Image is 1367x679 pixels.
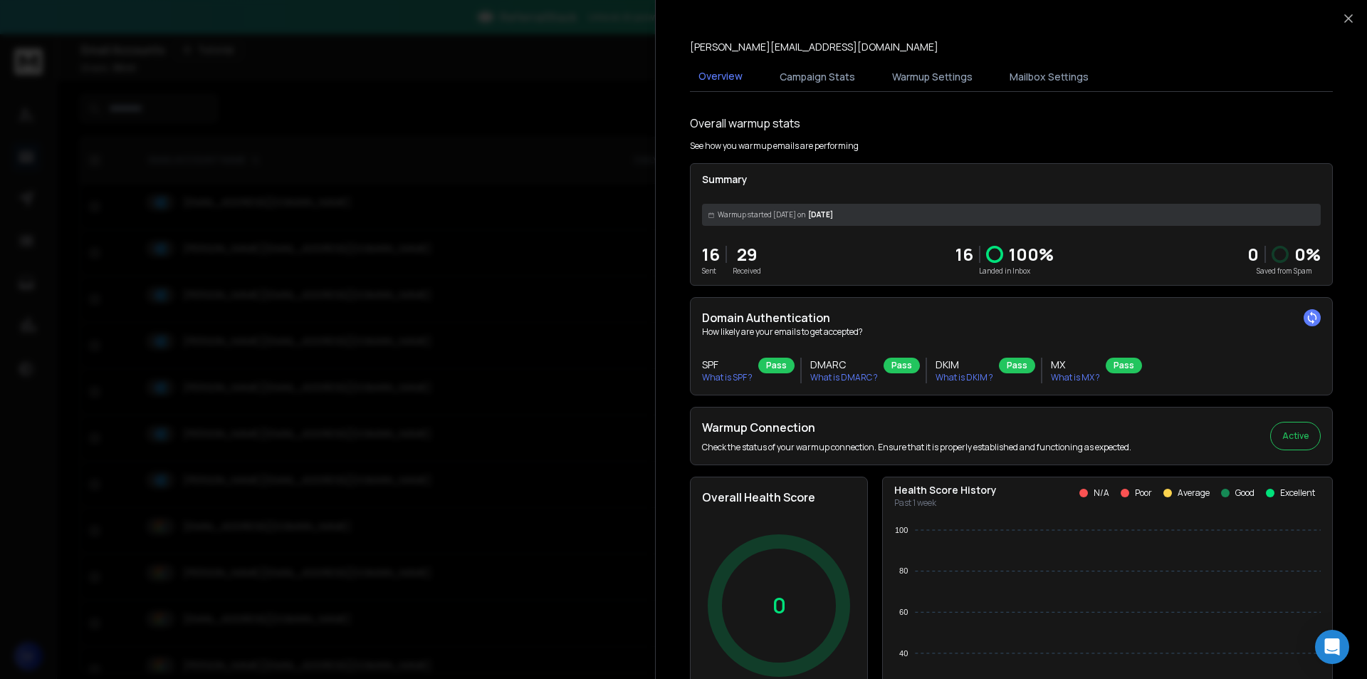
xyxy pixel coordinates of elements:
[899,566,908,575] tspan: 80
[1247,266,1321,276] p: Saved from Spam
[1051,372,1100,383] p: What is MX ?
[690,115,800,132] h1: Overall warmup stats
[702,419,1131,436] h2: Warmup Connection
[894,483,997,497] p: Health Score History
[899,649,908,658] tspan: 40
[718,209,805,220] span: Warmup started [DATE] on
[810,358,878,372] h3: DMARC
[899,608,908,616] tspan: 60
[894,497,997,509] p: Past 1 week
[690,61,751,93] button: Overview
[702,243,720,266] p: 16
[1001,61,1097,93] button: Mailbox Settings
[884,61,981,93] button: Warmup Settings
[1294,243,1321,266] p: 0 %
[1280,487,1315,499] p: Excellent
[690,140,859,152] p: See how you warmup emails are performing
[702,326,1321,338] p: How likely are your emails to get accepted?
[955,266,1054,276] p: Landed in Inbox
[771,61,864,93] button: Campaign Stats
[1094,487,1109,499] p: N/A
[702,372,753,383] p: What is SPF ?
[702,442,1131,453] p: Check the status of your warmup connection. Ensure that it is properly established and functionin...
[1235,487,1255,499] p: Good
[702,489,856,506] h2: Overall Health Score
[1178,487,1210,499] p: Average
[733,243,761,266] p: 29
[702,309,1321,326] h2: Domain Authentication
[936,358,993,372] h3: DKIM
[758,358,795,373] div: Pass
[1270,422,1321,450] button: Active
[810,372,878,383] p: What is DMARC ?
[733,266,761,276] p: Received
[702,266,720,276] p: Sent
[772,593,786,618] p: 0
[936,372,993,383] p: What is DKIM ?
[1009,243,1054,266] p: 100 %
[702,204,1321,226] div: [DATE]
[702,358,753,372] h3: SPF
[895,526,908,534] tspan: 100
[1135,487,1152,499] p: Poor
[1106,358,1142,373] div: Pass
[1315,630,1349,664] div: Open Intercom Messenger
[690,40,938,54] p: [PERSON_NAME][EMAIL_ADDRESS][DOMAIN_NAME]
[702,172,1321,187] p: Summary
[999,358,1035,373] div: Pass
[884,358,920,373] div: Pass
[955,243,973,266] p: 16
[1247,242,1259,266] strong: 0
[1051,358,1100,372] h3: MX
